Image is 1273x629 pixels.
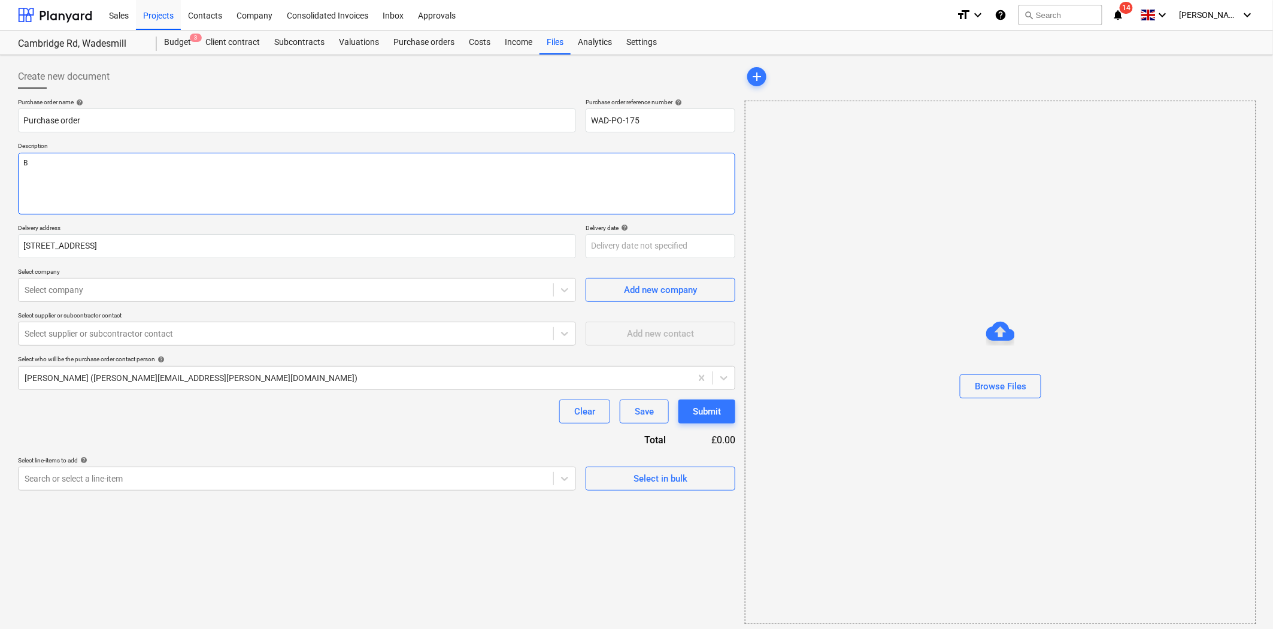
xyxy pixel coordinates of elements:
[18,108,576,132] input: Document name
[586,234,735,258] input: Delivery date not specified
[18,153,735,214] textarea: B
[332,31,386,55] a: Valuations
[619,31,664,55] a: Settings
[586,278,735,302] button: Add new company
[995,8,1007,22] i: Knowledge base
[960,374,1041,398] button: Browse Files
[956,8,971,22] i: format_size
[586,108,735,132] input: Reference number
[462,31,498,55] a: Costs
[18,456,576,464] div: Select line-items to add
[18,312,576,322] p: Select supplier or subcontractor contact
[971,8,985,22] i: keyboard_arrow_down
[1112,8,1124,22] i: notifications
[624,282,697,298] div: Add new company
[78,456,87,464] span: help
[190,34,202,42] span: 3
[586,224,735,232] div: Delivery date
[975,379,1026,394] div: Browse Files
[678,400,735,424] button: Submit
[267,31,332,55] a: Subcontracts
[559,400,610,424] button: Clear
[18,142,735,152] p: Description
[693,404,721,419] div: Submit
[586,467,735,491] button: Select in bulk
[1156,8,1170,22] i: keyboard_arrow_down
[580,433,685,447] div: Total
[157,31,198,55] div: Budget
[586,98,735,106] div: Purchase order reference number
[686,433,736,447] div: £0.00
[745,101,1256,624] div: Browse Files
[1241,8,1255,22] i: keyboard_arrow_down
[157,31,198,55] a: Budget3
[1019,5,1102,25] button: Search
[18,38,143,50] div: Cambridge Rd, Wadesmill
[198,31,267,55] a: Client contract
[18,98,576,106] div: Purchase order name
[18,268,576,278] p: Select company
[634,471,687,486] div: Select in bulk
[18,355,735,363] div: Select who will be the purchase order contact person
[619,224,628,231] span: help
[155,356,165,363] span: help
[571,31,619,55] a: Analytics
[74,99,83,106] span: help
[498,31,539,55] a: Income
[750,69,764,84] span: add
[574,404,595,419] div: Clear
[635,404,654,419] div: Save
[386,31,462,55] a: Purchase orders
[18,69,110,84] span: Create new document
[620,400,669,424] button: Save
[1120,2,1133,14] span: 14
[1180,10,1239,20] span: [PERSON_NAME]
[18,234,576,258] input: Delivery address
[539,31,571,55] a: Files
[1213,571,1273,629] iframe: Chat Widget
[18,224,576,234] p: Delivery address
[672,99,682,106] span: help
[1024,10,1033,20] span: search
